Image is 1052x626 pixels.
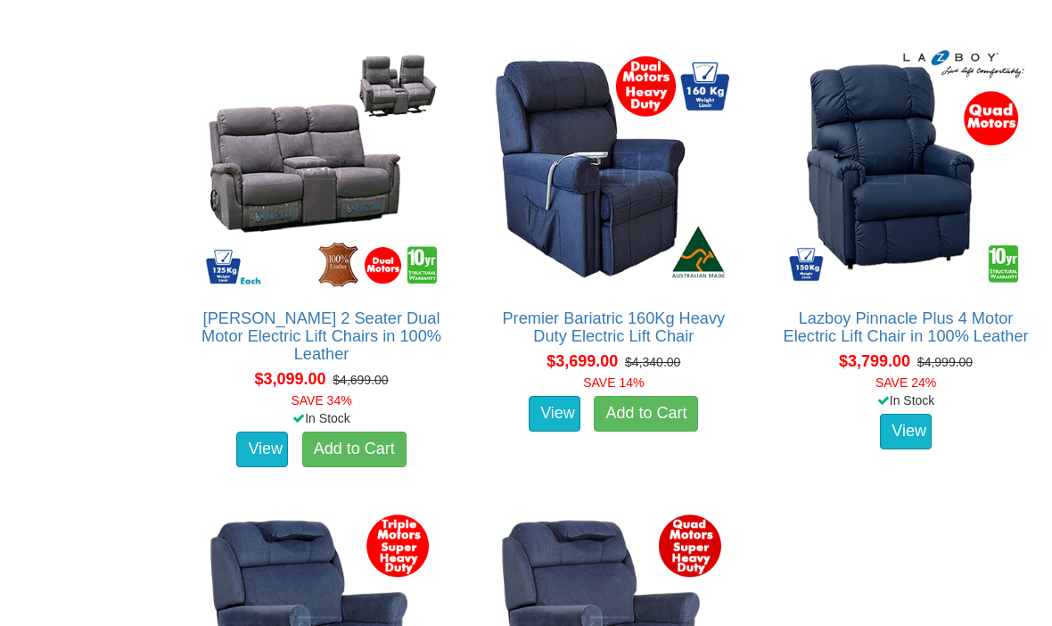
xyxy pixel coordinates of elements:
a: Lazboy Pinnacle Plus 4 Motor Electric Lift Chair in 100% Leather [784,309,1029,345]
del: $4,699.00 [333,373,388,387]
del: $4,999.00 [917,355,973,369]
a: Add to Cart [594,396,698,432]
a: View [529,396,580,432]
del: $4,340.00 [625,355,680,369]
a: View [880,414,932,449]
a: Add to Cart [302,432,407,467]
div: In Stock [185,409,458,427]
div: In Stock [769,391,1042,409]
img: Dalton 2 Seater Dual Motor Electric Lift Chairs in 100% Leather [199,45,445,292]
font: SAVE 34% [291,393,351,408]
font: SAVE 14% [583,375,644,390]
img: Premier Bariatric 160Kg Heavy Duty Electric Lift Chair [490,45,736,292]
a: [PERSON_NAME] 2 Seater Dual Motor Electric Lift Chairs in 100% Leather [201,309,441,363]
a: Premier Bariatric 160Kg Heavy Duty Electric Lift Chair [502,309,725,345]
span: $3,099.00 [254,370,325,388]
font: SAVE 24% [875,375,936,390]
span: $3,699.00 [547,352,618,370]
span: $3,799.00 [839,352,910,370]
img: Lazboy Pinnacle Plus 4 Motor Electric Lift Chair in 100% Leather [783,45,1029,292]
a: View [236,432,288,467]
